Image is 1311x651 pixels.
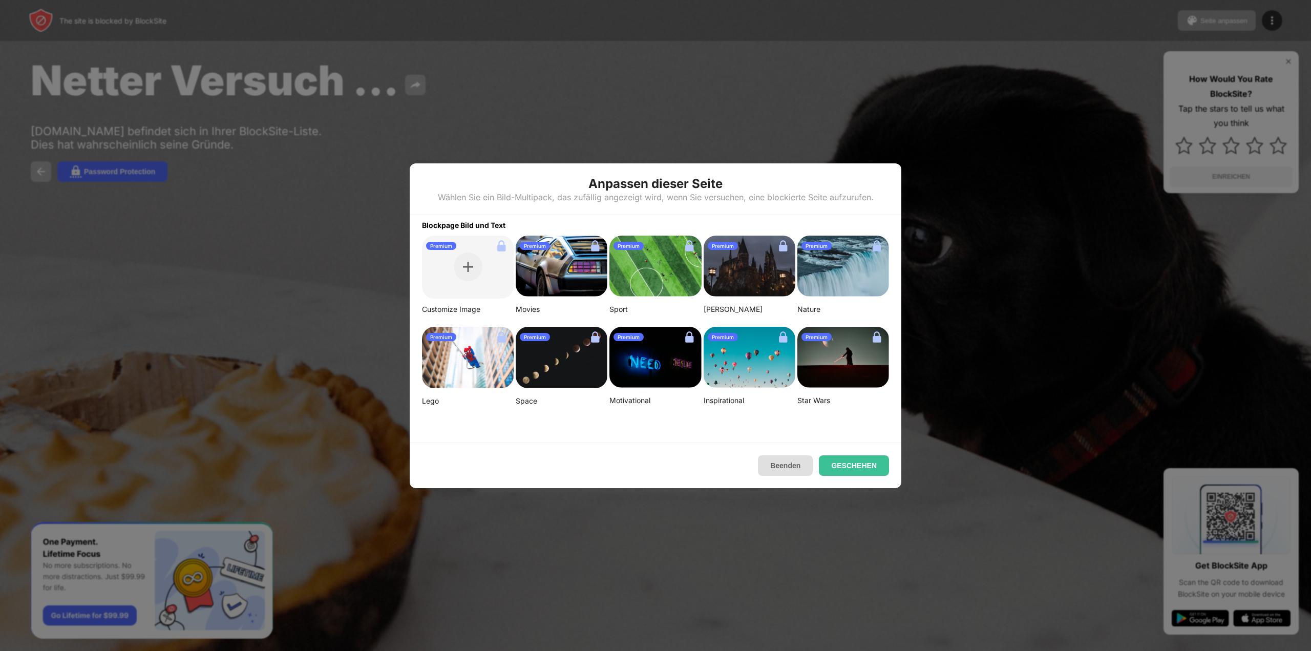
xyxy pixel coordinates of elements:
div: Sport [609,305,701,314]
div: Space [516,396,607,406]
div: Premium [614,242,644,250]
img: image-22-small.png [797,327,889,388]
img: lock.svg [775,238,791,254]
img: lock.svg [493,329,510,345]
img: alexis-fauvet-qfWf9Muwp-c-unsplash-small.png [609,327,701,388]
img: aditya-vyas-5qUJfO4NU4o-unsplash-small.png [704,236,795,297]
div: Movies [516,305,607,314]
img: lock.svg [775,329,791,345]
div: Premium [520,242,550,250]
div: Premium [426,242,456,250]
img: aditya-chinchure-LtHTe32r_nA-unsplash.png [797,236,889,297]
div: Premium [801,242,832,250]
div: Premium [708,242,738,250]
button: GESCHEHEN [819,455,889,476]
div: Blockpage Bild und Text [410,215,901,229]
img: lock.svg [681,329,697,345]
img: linda-xu-KsomZsgjLSA-unsplash.png [516,327,607,389]
img: lock.svg [587,329,603,345]
img: lock.svg [869,329,885,345]
img: lock.svg [681,238,697,254]
div: [PERSON_NAME] [704,305,795,314]
div: Premium [426,333,456,341]
div: Anpassen dieser Seite [588,176,723,192]
div: Premium [708,333,738,341]
img: ian-dooley-DuBNA1QMpPA-unsplash-small.png [704,327,795,388]
div: Nature [797,305,889,314]
div: Lego [422,396,514,406]
img: image-26.png [516,236,607,297]
div: Motivational [609,396,701,405]
div: Premium [801,333,832,341]
img: mehdi-messrro-gIpJwuHVwt0-unsplash-small.png [422,327,514,388]
img: lock.svg [587,238,603,254]
img: jeff-wang-p2y4T4bFws4-unsplash-small.png [609,236,701,297]
img: lock.svg [493,238,510,254]
div: Star Wars [797,396,889,405]
img: plus.svg [463,262,473,272]
button: Beenden [758,455,813,476]
div: Customize Image [422,305,514,314]
div: Wählen Sie ein Bild-Multipack, das zufällig angezeigt wird, wenn Sie versuchen, eine blockierte S... [438,192,874,202]
div: Premium [614,333,644,341]
div: Inspirational [704,396,795,405]
img: lock.svg [869,238,885,254]
div: Premium [520,333,550,341]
